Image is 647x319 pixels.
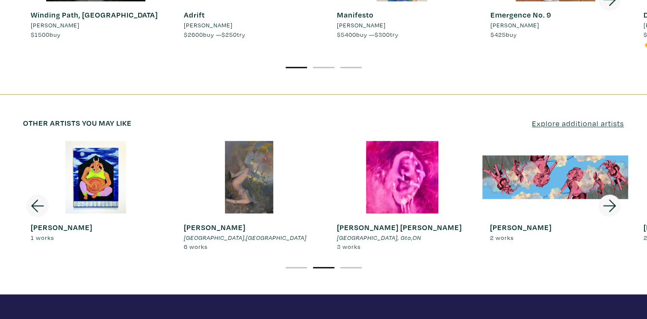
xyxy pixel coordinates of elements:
[23,118,132,128] h6: Other artists you may like
[490,233,514,241] span: 2 works
[23,141,168,242] a: [PERSON_NAME] 1 works
[184,233,307,242] li: ,
[337,30,356,38] span: $5400
[337,21,386,30] span: [PERSON_NAME]
[329,141,475,251] a: [PERSON_NAME] [PERSON_NAME] [GEOGRAPHIC_DATA], Gta,ON 3 works
[313,267,334,268] button: 2 of 3
[337,233,462,242] li: ,
[337,242,361,250] span: 3 works
[340,267,362,268] button: 3 of 3
[184,242,208,250] span: 6 works
[176,141,322,251] a: [PERSON_NAME] [GEOGRAPHIC_DATA],[GEOGRAPHIC_DATA] 6 works
[184,233,245,241] em: [GEOGRAPHIC_DATA]
[375,30,390,38] span: $300
[31,21,80,30] span: [PERSON_NAME]
[31,30,50,38] span: $1500
[337,30,399,38] span: buy — try
[246,233,307,241] em: [GEOGRAPHIC_DATA]
[490,222,552,232] strong: [PERSON_NAME]
[184,30,245,38] span: buy — try
[490,21,539,30] span: [PERSON_NAME]
[532,118,624,128] u: Explore additional artists
[340,67,362,68] button: 3 of 3
[286,267,307,268] button: 1 of 3
[337,233,411,241] em: [GEOGRAPHIC_DATA], Gta
[31,222,92,232] strong: [PERSON_NAME]
[184,21,233,30] span: [PERSON_NAME]
[490,30,517,38] span: buy
[413,233,421,241] em: ON
[532,118,624,129] a: Explore additional artists
[286,67,307,68] button: 1 of 3
[184,10,205,20] strong: Adrift
[184,30,203,38] span: $2600
[313,67,334,68] button: 2 of 3
[31,30,61,38] span: buy
[482,141,628,242] a: [PERSON_NAME] 2 works
[490,30,506,38] span: $425
[337,10,374,20] strong: Manifesto
[222,30,237,38] span: $250
[31,10,158,20] strong: Winding Path, [GEOGRAPHIC_DATA]
[337,222,462,232] strong: [PERSON_NAME] [PERSON_NAME]
[184,222,245,232] strong: [PERSON_NAME]
[490,10,551,20] strong: Emergence No. 9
